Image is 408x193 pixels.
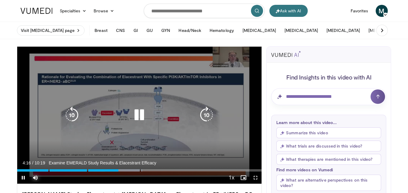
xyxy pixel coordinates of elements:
span: / [32,160,34,165]
img: vumedi-ai-logo.svg [271,51,301,57]
button: [MEDICAL_DATA] [281,24,322,36]
button: Mute [29,172,41,184]
a: M [376,5,388,17]
button: [MEDICAL_DATA] [323,24,364,36]
button: What trials are discussed in this video? [276,141,381,151]
button: Ask with AI [269,5,308,17]
button: Fullscreen [249,172,262,184]
button: Hematology [206,24,238,36]
div: Progress Bar [17,169,262,172]
button: CNS [112,24,129,36]
h4: Find Insights in this video with AI [271,73,386,81]
button: [MEDICAL_DATA] [239,24,280,36]
video-js: Video Player [17,47,262,184]
span: 4:16 [23,160,31,165]
a: Specialties [56,5,90,17]
button: GI [130,24,142,36]
button: Enable picture-in-picture mode [237,172,249,184]
a: Visit [MEDICAL_DATA] page [17,25,85,36]
button: GU [143,24,156,36]
button: What are alternative perspectives on this video? [276,175,381,191]
span: Examine EMERALD Study Results & Elacestrant Efficacy [49,160,156,166]
img: VuMedi Logo [21,8,53,14]
p: Find more videos on Vumedi [276,167,381,172]
p: Learn more about this video... [276,120,381,125]
button: Playback Rate [225,172,237,184]
a: Favorites [347,5,372,17]
input: Search topics, interventions [144,4,265,18]
button: Breast [91,24,111,36]
input: Question for AI [271,88,386,105]
span: 10:19 [34,160,45,165]
button: GYN [158,24,174,36]
button: [MEDICAL_DATA] [365,24,406,36]
button: What therapies are mentioned in this video? [276,154,381,165]
button: Pause [17,172,29,184]
button: Summarize this video [276,127,381,138]
a: Browse [90,5,118,17]
button: Head/Neck [175,24,205,36]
